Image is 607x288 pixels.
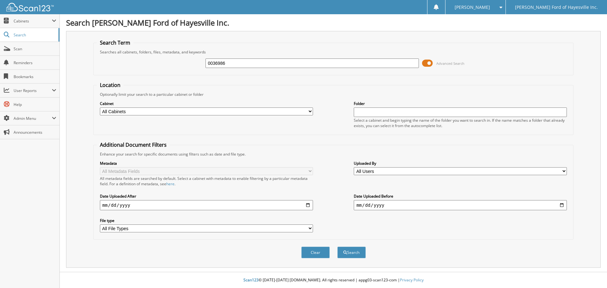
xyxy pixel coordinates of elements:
[354,101,567,106] label: Folder
[97,49,570,55] div: Searches all cabinets, folders, files, metadata, and keywords
[301,247,330,258] button: Clear
[14,74,56,79] span: Bookmarks
[354,200,567,210] input: end
[354,161,567,166] label: Uploaded By
[14,130,56,135] span: Announcements
[575,258,607,288] iframe: Chat Widget
[354,118,567,128] div: Select a cabinet and begin typing the name of the folder you want to search in. If the name match...
[6,3,54,11] img: scan123-logo-white.svg
[515,5,598,9] span: [PERSON_NAME] Ford of Hayesville Inc.
[337,247,366,258] button: Search
[14,88,52,93] span: User Reports
[66,17,601,28] h1: Search [PERSON_NAME] Ford of Hayesville Inc.
[100,161,313,166] label: Metadata
[100,176,313,187] div: All metadata fields are searched by default. Select a cabinet with metadata to enable filtering b...
[166,181,175,187] a: here
[97,39,133,46] legend: Search Term
[14,102,56,107] span: Help
[97,82,124,89] legend: Location
[14,116,52,121] span: Admin Menu
[14,32,55,38] span: Search
[14,60,56,65] span: Reminders
[400,277,424,283] a: Privacy Policy
[60,273,607,288] div: © [DATE]-[DATE] [DOMAIN_NAME]. All rights reserved | appg03-scan123-com |
[100,193,313,199] label: Date Uploaded After
[354,193,567,199] label: Date Uploaded Before
[100,101,313,106] label: Cabinet
[100,200,313,210] input: start
[97,151,570,157] div: Enhance your search for specific documents using filters such as date and file type.
[100,218,313,223] label: File type
[243,277,259,283] span: Scan123
[97,141,170,148] legend: Additional Document Filters
[14,18,52,24] span: Cabinets
[436,61,464,66] span: Advanced Search
[14,46,56,52] span: Scan
[97,92,570,97] div: Optionally limit your search to a particular cabinet or folder
[455,5,490,9] span: [PERSON_NAME]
